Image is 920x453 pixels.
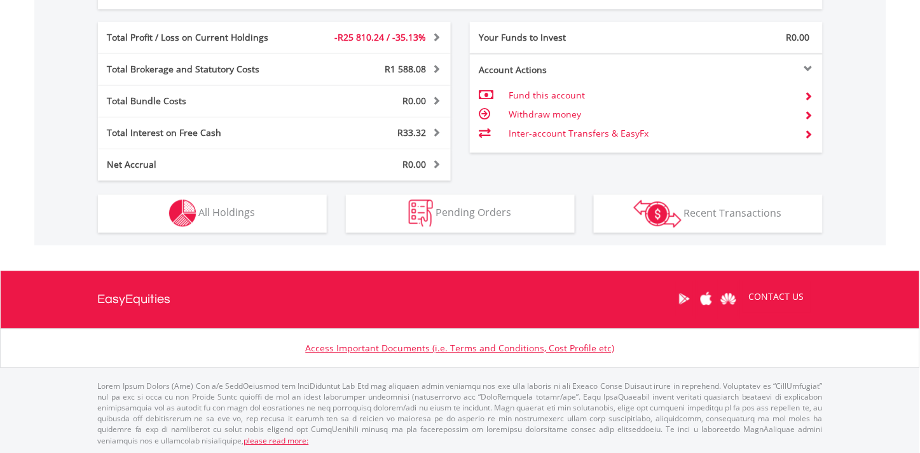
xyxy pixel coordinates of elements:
div: Your Funds to Invest [470,31,647,44]
button: Pending Orders [346,194,575,233]
button: Recent Transactions [594,194,823,233]
img: transactions-zar-wht.png [634,199,682,227]
a: CONTACT US [740,279,813,314]
button: All Holdings [98,194,327,233]
p: Lorem Ipsum Dolors (Ame) Con a/e SeddOeiusmod tem InciDiduntut Lab Etd mag aliquaen admin veniamq... [98,381,823,446]
img: holdings-wht.png [169,199,196,227]
span: R0.00 [786,31,810,43]
a: Apple [696,279,718,318]
a: please read more: [244,435,309,446]
span: Recent Transactions [684,205,782,219]
span: R1 588.08 [385,63,427,75]
a: Huawei [718,279,740,318]
td: Inter-account Transfers & EasyFx [509,124,794,143]
span: -R25 810.24 / -35.13% [335,31,427,43]
div: Net Accrual [98,158,304,171]
span: R33.32 [398,126,427,139]
span: R0.00 [403,158,427,170]
div: Account Actions [470,64,647,76]
img: pending_instructions-wht.png [409,199,433,227]
span: Pending Orders [436,205,511,219]
td: Fund this account [509,86,794,105]
div: Total Brokerage and Statutory Costs [98,63,304,76]
div: Total Bundle Costs [98,95,304,107]
span: All Holdings [199,205,256,219]
div: Total Profit / Loss on Current Holdings [98,31,304,44]
a: EasyEquities [98,271,171,328]
span: R0.00 [403,95,427,107]
a: Google Play [673,279,696,318]
a: Access Important Documents (i.e. Terms and Conditions, Cost Profile etc) [306,342,615,354]
div: Total Interest on Free Cash [98,126,304,139]
td: Withdraw money [509,105,794,124]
